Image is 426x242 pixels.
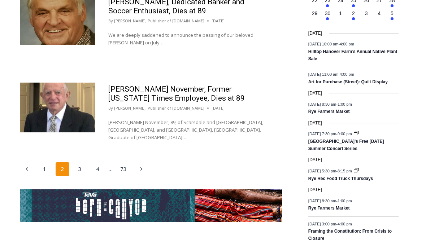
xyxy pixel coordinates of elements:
button: 4 [373,10,386,23]
a: Art for Purchase (Street): Quilt Display [308,79,388,85]
a: Rye Farmers Market [308,109,350,115]
span: 1:00 pm [338,102,352,106]
span: [DATE] 7:30 pm [308,132,336,136]
em: Has events [391,4,394,7]
time: [DATE] [308,30,322,37]
button: 30 Has events [321,10,334,23]
time: - [308,102,352,106]
em: Has events [352,4,355,7]
a: 1 [38,162,52,176]
p: We are deeply saddened to announce the passing of our beloved [PERSON_NAME] on July… [108,31,269,47]
button: 2 Has events [347,10,360,23]
span: [DATE] 3:00 pm [308,221,336,226]
span: [DATE] 8:30 am [308,102,336,106]
time: - [308,42,354,46]
span: Intern @ [DOMAIN_NAME] [189,72,335,88]
div: "[PERSON_NAME]'s draw is the fine variety of pristine raw fish kept on hand" [74,45,103,86]
span: Open Tues. - Sun. [PHONE_NUMBER] [2,74,71,102]
span: [DATE] 5:30 pm [308,168,336,173]
a: Intern @ [DOMAIN_NAME] [174,70,350,90]
div: 5 [75,61,79,68]
time: - [308,168,353,173]
time: [DATE] [212,105,225,111]
a: [PERSON_NAME], Publisher of [DOMAIN_NAME] [114,105,204,111]
span: 4:00 pm [338,221,352,226]
a: Hilltop Hanover Farm’s Annual Native Plant Sale [308,49,397,62]
a: 3 [73,162,87,176]
a: [GEOGRAPHIC_DATA]’s Free [DATE] Summer Concert Series [308,139,384,151]
em: Has events [352,17,355,20]
span: 9:00 pm [338,132,352,136]
time: [DATE] [308,90,322,97]
span: 2 [56,162,69,176]
span: [DATE] 8:30 am [308,198,336,203]
span: 1:00 pm [338,198,352,203]
a: [PERSON_NAME], Publisher of [DOMAIN_NAME] [114,18,204,23]
nav: Page navigation [20,162,282,176]
span: 4:00 pm [340,42,354,46]
img: Obituary - Robert November 2 [20,83,95,132]
time: - [308,132,353,136]
span: By [108,105,113,111]
time: [DATE] [308,120,322,127]
span: 8:15 pm [338,168,352,173]
div: "I learned about the history of a place I’d honestly never considered even as a resident of [GEOG... [182,0,341,70]
a: 73 [117,162,131,176]
time: - [308,221,352,226]
a: Open Tues. - Sun. [PHONE_NUMBER] [0,72,73,90]
em: Has events [391,17,394,20]
span: [DATE] 10:00 am [308,42,339,46]
time: [DATE] [308,157,322,163]
time: [DATE] [308,186,322,193]
time: 3 [365,10,368,16]
time: 29 [312,10,318,16]
p: [PERSON_NAME] November, 89, of Scarsdale and [GEOGRAPHIC_DATA], [GEOGRAPHIC_DATA], and [GEOGRAPHI... [108,119,269,141]
time: 5 [391,10,394,16]
a: Rye Farmers Market [308,206,350,211]
span: By [108,18,113,24]
button: 29 [308,10,321,23]
time: 4 [378,10,381,16]
a: [PERSON_NAME] Read Sanctuary Fall Fest: [DATE] [0,72,104,90]
button: 3 [360,10,373,23]
em: Has events [326,17,329,20]
time: - [308,198,352,203]
a: 4 [91,162,105,176]
a: Rye Rec Food Truck Thursdays [308,176,373,182]
button: 5 Has events [386,10,399,23]
h4: [PERSON_NAME] Read Sanctuary Fall Fest: [DATE] [6,72,92,89]
span: … [109,163,113,175]
time: [DATE] [212,18,225,24]
span: 4:00 pm [340,72,354,76]
a: Framing the Constitution: From Crisis to Closure [308,229,392,241]
time: - [308,72,354,76]
em: Has events [326,4,329,7]
button: 1 [334,10,347,23]
div: / [81,61,82,68]
div: 6 [84,61,87,68]
time: 2 [352,10,355,16]
div: unique DIY crafts [75,21,101,59]
time: 1 [339,10,342,16]
span: [DATE] 11:00 am [308,72,339,76]
a: [PERSON_NAME] November, Former [US_STATE] Times Employee, Dies at 89 [108,85,245,102]
time: 30 [325,10,331,16]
